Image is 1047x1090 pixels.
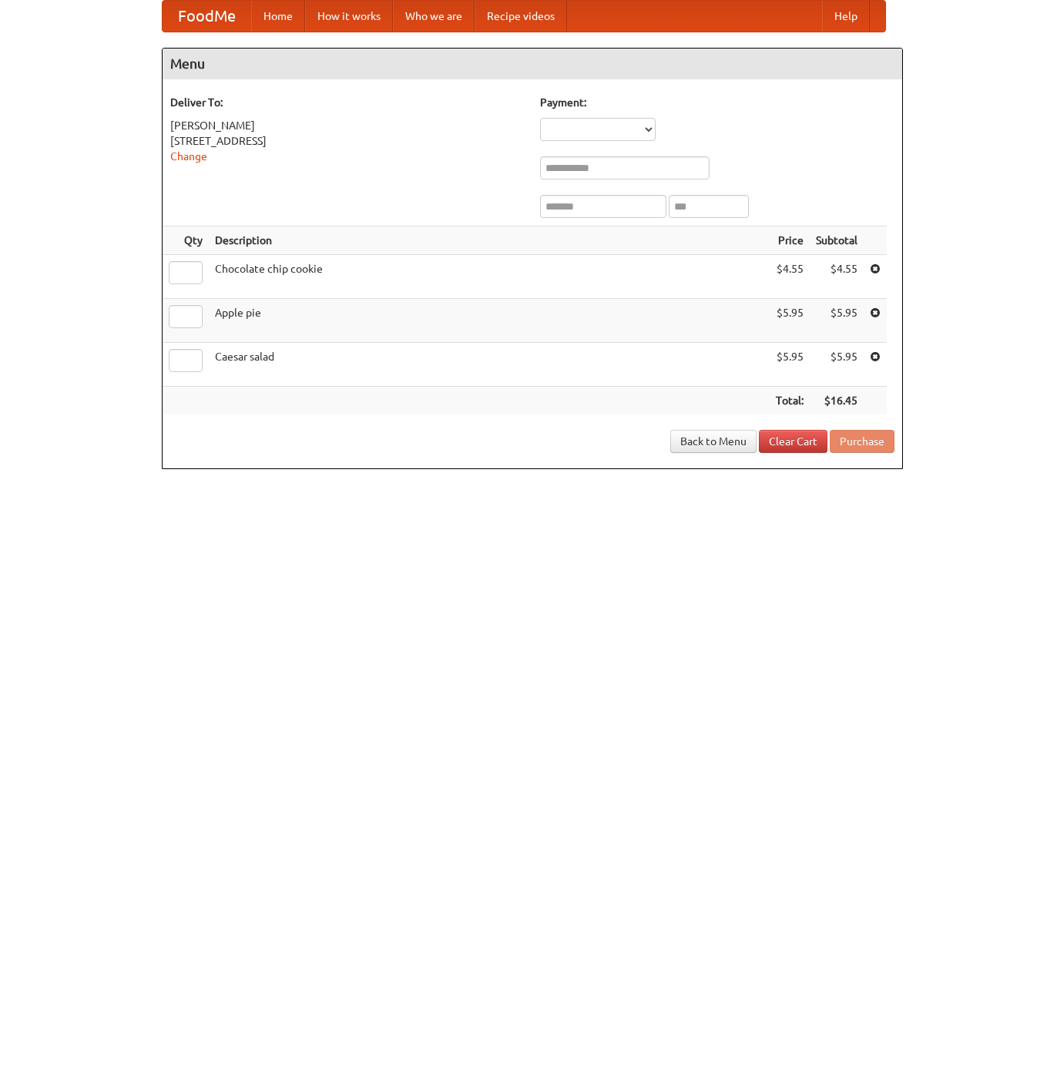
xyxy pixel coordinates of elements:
[163,226,209,255] th: Qty
[170,133,525,149] div: [STREET_ADDRESS]
[810,343,864,387] td: $5.95
[209,343,770,387] td: Caesar salad
[770,255,810,299] td: $4.55
[475,1,567,32] a: Recipe videos
[170,118,525,133] div: [PERSON_NAME]
[163,49,902,79] h4: Menu
[393,1,475,32] a: Who we are
[209,299,770,343] td: Apple pie
[810,299,864,343] td: $5.95
[170,150,207,163] a: Change
[670,430,757,453] a: Back to Menu
[170,95,525,110] h5: Deliver To:
[810,255,864,299] td: $4.55
[810,226,864,255] th: Subtotal
[163,1,251,32] a: FoodMe
[770,226,810,255] th: Price
[305,1,393,32] a: How it works
[810,387,864,415] th: $16.45
[770,343,810,387] td: $5.95
[830,430,894,453] button: Purchase
[251,1,305,32] a: Home
[209,226,770,255] th: Description
[540,95,894,110] h5: Payment:
[770,299,810,343] td: $5.95
[822,1,870,32] a: Help
[770,387,810,415] th: Total:
[759,430,827,453] a: Clear Cart
[209,255,770,299] td: Chocolate chip cookie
